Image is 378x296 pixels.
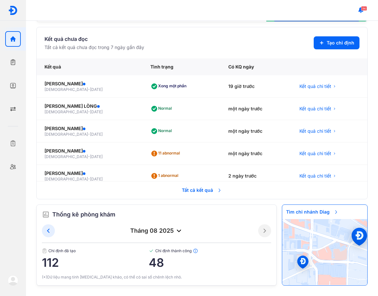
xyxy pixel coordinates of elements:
[150,81,189,92] div: Xong một phần
[44,148,135,154] div: [PERSON_NAME]
[90,132,103,137] span: [DATE]
[44,87,88,92] span: [DEMOGRAPHIC_DATA]
[220,98,292,120] div: một ngày trước
[149,248,154,253] img: checked-green.01cc79e0.svg
[88,109,90,114] span: -
[42,256,149,269] span: 112
[88,87,90,92] span: -
[143,58,220,75] div: Tình trạng
[220,165,292,187] div: 2 ngày trước
[361,6,367,11] span: 96
[299,150,331,157] span: Kết quả chi tiết
[8,275,18,286] img: logo
[149,248,271,253] span: Chỉ định thành công
[37,58,143,75] div: Kết quả
[42,211,50,218] img: order.5a6da16c.svg
[299,83,331,90] span: Kết quả chi tiết
[150,171,181,181] div: 1 abnormal
[44,177,88,181] span: [DEMOGRAPHIC_DATA]
[44,125,135,132] div: [PERSON_NAME]
[150,104,174,114] div: Normal
[282,205,343,219] span: Tìm chi nhánh Diag
[149,256,271,269] span: 48
[88,177,90,181] span: -
[178,183,226,197] span: Tất cả kết quả
[299,173,331,179] span: Kết quả chi tiết
[44,80,135,87] div: [PERSON_NAME]
[44,154,88,159] span: [DEMOGRAPHIC_DATA]
[44,44,144,51] div: Tất cả kết quả chưa đọc trong 7 ngày gần đây
[90,154,103,159] span: [DATE]
[150,148,183,159] div: 11 abnormal
[44,132,88,137] span: [DEMOGRAPHIC_DATA]
[220,58,292,75] div: Có KQ ngày
[299,128,331,134] span: Kết quả chi tiết
[193,248,198,253] img: info.7e716105.svg
[220,120,292,142] div: một ngày trước
[55,227,258,235] div: tháng 08 2025
[314,36,359,49] button: Tạo chỉ định
[150,126,174,136] div: Normal
[299,105,331,112] span: Kết quả chi tiết
[220,142,292,165] div: một ngày trước
[88,132,90,137] span: -
[42,274,271,280] div: (*)Dữ liệu mang tính [MEDICAL_DATA] khảo, có thể có sai số chênh lệch nhỏ.
[220,75,292,98] div: 19 giờ trước
[44,103,135,109] div: [PERSON_NAME] LÒNG
[44,35,144,43] div: Kết quả chưa đọc
[90,87,103,92] span: [DATE]
[8,6,18,15] img: logo
[88,154,90,159] span: -
[44,109,88,114] span: [DEMOGRAPHIC_DATA]
[90,177,103,181] span: [DATE]
[90,109,103,114] span: [DATE]
[327,40,354,46] span: Tạo chỉ định
[42,248,47,253] img: document.50c4cfd0.svg
[44,170,135,177] div: [PERSON_NAME]
[42,248,149,253] span: Chỉ định đã tạo
[52,210,115,219] span: Thống kê phòng khám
